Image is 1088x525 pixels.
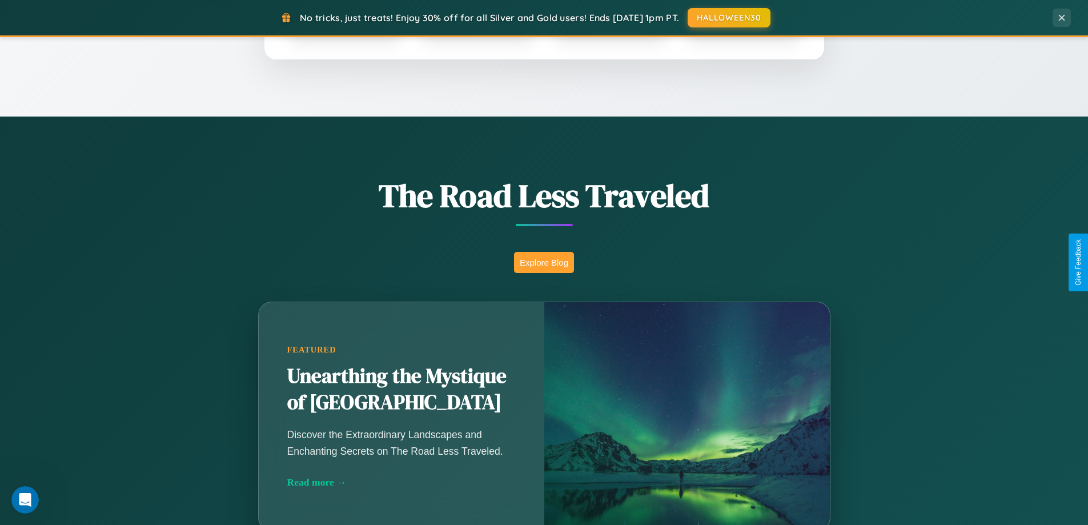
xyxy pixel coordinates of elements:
div: Featured [287,345,516,355]
button: Explore Blog [514,252,574,273]
iframe: Intercom live chat [11,486,39,514]
button: HALLOWEEN30 [688,8,770,27]
div: Give Feedback [1074,239,1082,286]
h2: Unearthing the Mystique of [GEOGRAPHIC_DATA] [287,363,516,416]
span: No tricks, just treats! Enjoy 30% off for all Silver and Gold users! Ends [DATE] 1pm PT. [300,12,679,23]
h1: The Road Less Traveled [202,174,887,218]
p: Discover the Extraordinary Landscapes and Enchanting Secrets on The Road Less Traveled. [287,427,516,459]
div: Read more → [287,476,516,488]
